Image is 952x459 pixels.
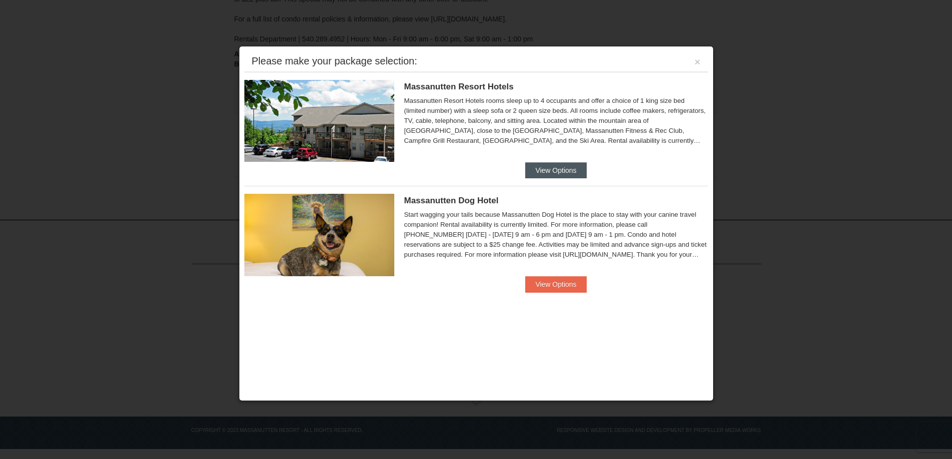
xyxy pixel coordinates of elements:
[244,80,394,162] img: 19219026-1-e3b4ac8e.jpg
[525,162,586,178] button: View Options
[404,196,499,205] span: Massanutten Dog Hotel
[404,96,708,146] div: Massanutten Resort Hotels rooms sleep up to 4 occupants and offer a choice of 1 king size bed (li...
[252,56,417,66] div: Please make your package selection:
[404,82,514,91] span: Massanutten Resort Hotels
[244,194,394,276] img: 27428181-5-81c892a3.jpg
[404,210,708,260] div: Start wagging your tails because Massanutten Dog Hotel is the place to stay with your canine trav...
[525,276,586,292] button: View Options
[695,57,701,67] button: ×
